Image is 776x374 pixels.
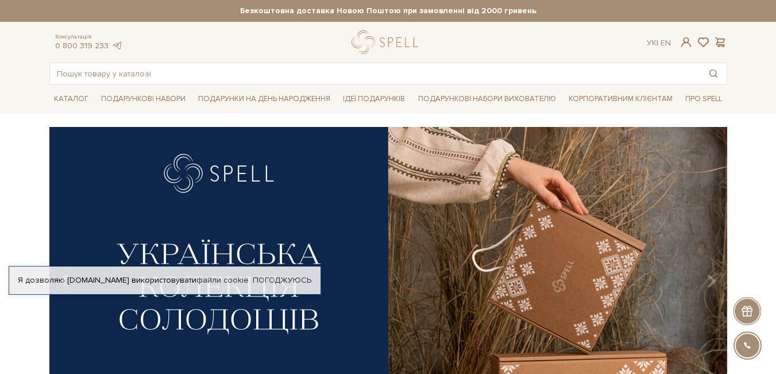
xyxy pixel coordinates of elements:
[9,275,321,286] div: Я дозволяю [DOMAIN_NAME] використовувати
[700,63,727,84] button: Пошук товару у каталозі
[681,90,727,108] a: Про Spell
[647,38,671,48] div: Ук
[55,33,123,41] span: Консультація:
[657,38,658,48] span: |
[338,90,410,108] a: Ідеї подарунків
[111,41,123,51] a: telegram
[414,89,561,109] a: Подарункові набори вихователю
[50,63,700,84] input: Пошук товару у каталозі
[55,41,109,51] a: 0 800 319 233
[196,275,249,285] a: файли cookie
[49,6,727,16] strong: Безкоштовна доставка Новою Поштою при замовленні від 2000 гривень
[96,90,190,108] a: Подарункові набори
[194,90,335,108] a: Подарунки на День народження
[661,38,671,48] a: En
[49,90,93,108] a: Каталог
[564,89,677,109] a: Корпоративним клієнтам
[253,275,311,286] a: Погоджуюсь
